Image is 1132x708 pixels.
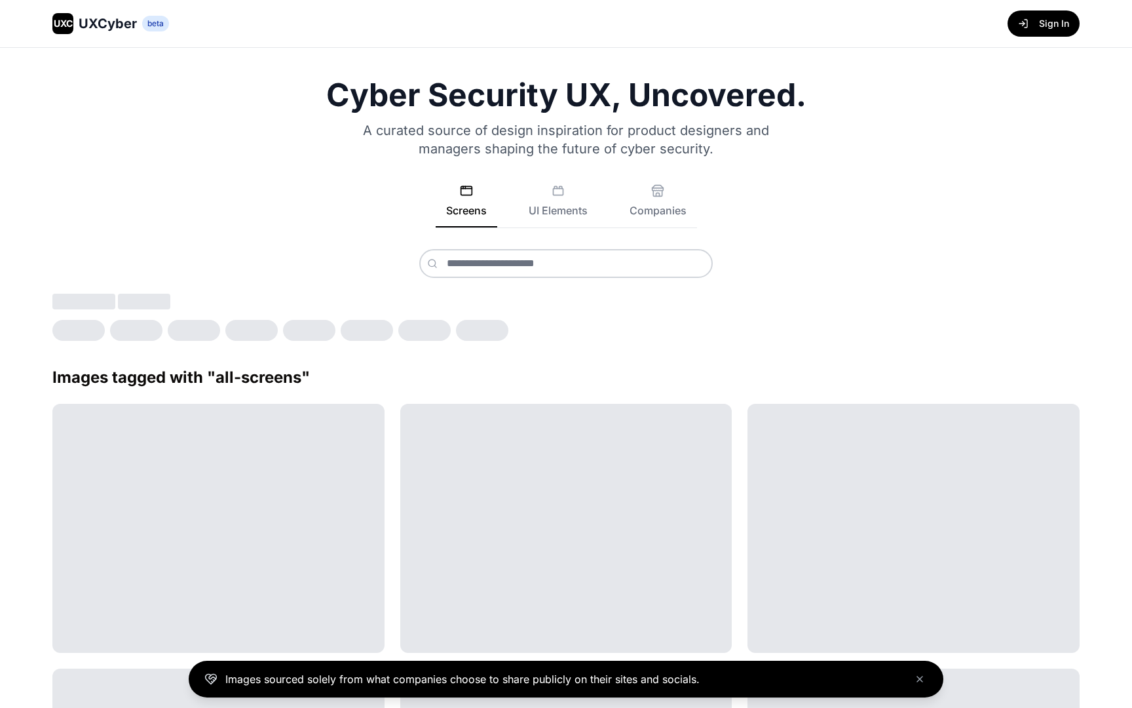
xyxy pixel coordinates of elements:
button: Close banner [912,671,928,687]
button: Screens [436,184,497,227]
button: UI Elements [518,184,598,227]
button: Sign In [1008,10,1080,37]
span: beta [142,16,169,31]
button: Companies [619,184,697,227]
h1: Cyber Security UX, Uncovered. [52,79,1080,111]
p: A curated source of design inspiration for product designers and managers shaping the future of c... [346,121,786,158]
p: Images sourced solely from what companies choose to share publicly on their sites and socials. [225,671,700,687]
a: UXCUXCyberbeta [52,13,169,34]
span: UXC [54,17,73,30]
span: UXCyber [79,14,137,33]
h2: Images tagged with " all-screens " [52,367,1080,388]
